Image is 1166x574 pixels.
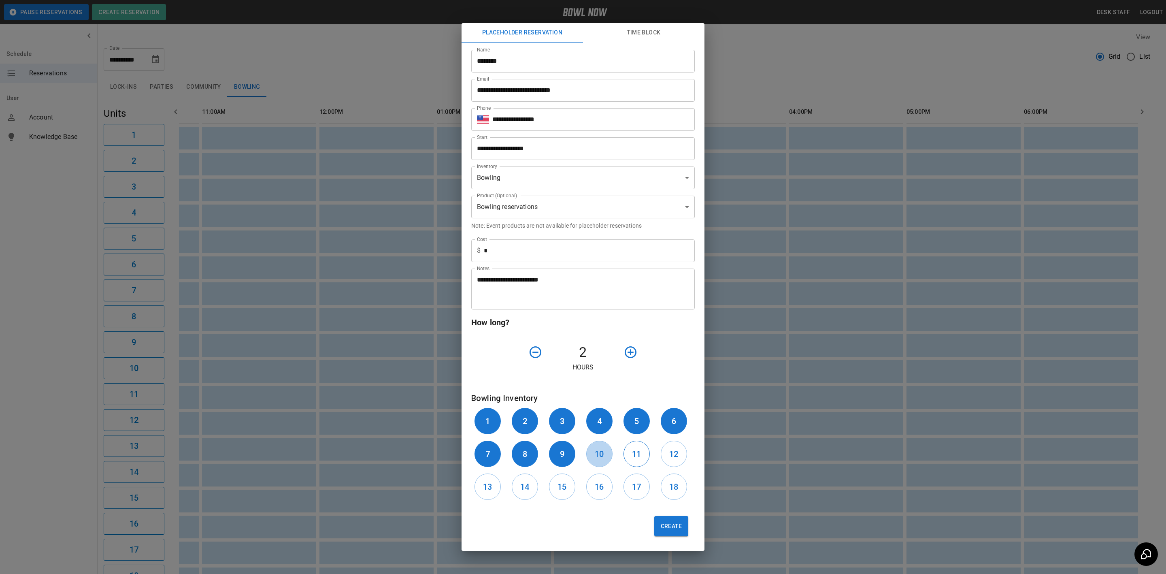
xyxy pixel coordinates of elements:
[632,480,641,493] h6: 17
[523,448,527,461] h6: 8
[471,166,695,189] div: Bowling
[471,222,695,230] p: Note: Event products are not available for placeholder reservations
[523,415,527,428] h6: 2
[520,480,529,493] h6: 14
[477,113,489,126] button: Select country
[512,408,538,434] button: 2
[595,480,604,493] h6: 16
[512,474,538,500] button: 14
[549,408,575,434] button: 3
[462,23,583,43] button: Placeholder Reservation
[623,408,650,434] button: 5
[669,480,678,493] h6: 18
[634,415,639,428] h6: 5
[661,474,687,500] button: 18
[474,441,501,467] button: 7
[477,134,487,141] label: Start
[477,105,491,111] label: Phone
[586,474,613,500] button: 16
[474,408,501,434] button: 1
[560,415,564,428] h6: 3
[654,516,688,536] button: Create
[477,246,481,256] p: $
[549,441,575,467] button: 9
[471,363,695,372] p: Hours
[471,196,695,218] div: Bowling reservations
[661,441,687,467] button: 12
[669,448,678,461] h6: 12
[485,448,490,461] h6: 7
[471,137,689,160] input: Choose date, selected date is Apr 18, 2026
[512,441,538,467] button: 8
[471,316,695,329] h6: How long?
[595,448,604,461] h6: 10
[549,474,575,500] button: 15
[485,415,490,428] h6: 1
[672,415,676,428] h6: 6
[632,448,641,461] h6: 11
[597,415,602,428] h6: 4
[483,480,492,493] h6: 13
[474,474,501,500] button: 13
[623,441,650,467] button: 11
[623,474,650,500] button: 17
[546,344,620,361] h4: 2
[586,408,613,434] button: 4
[586,441,613,467] button: 10
[557,480,566,493] h6: 15
[661,408,687,434] button: 6
[560,448,564,461] h6: 9
[471,392,695,405] h6: Bowling Inventory
[583,23,704,43] button: Time Block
